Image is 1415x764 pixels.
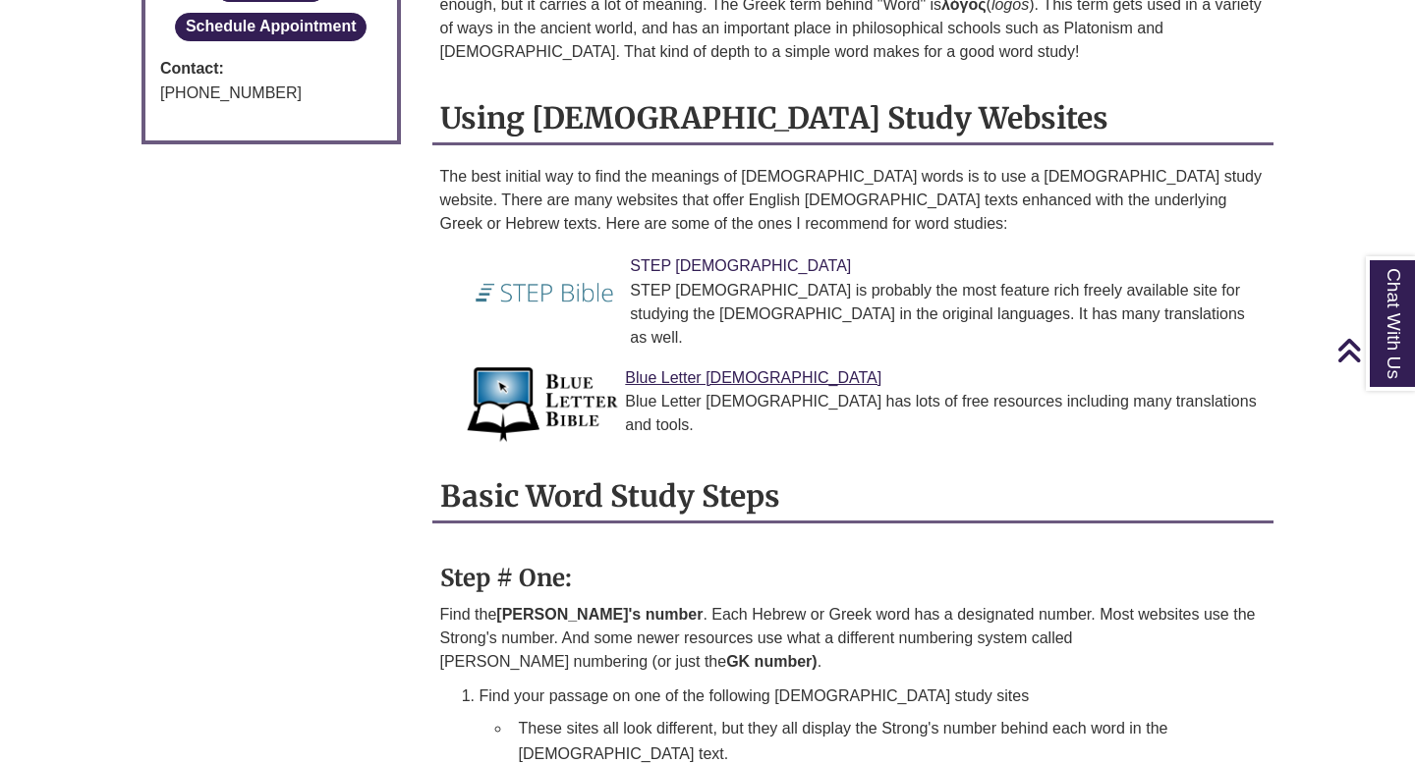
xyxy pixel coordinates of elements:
[465,365,621,444] img: Link to Blue Letter Bible
[440,563,572,593] strong: Step # One:
[496,606,703,623] strong: [PERSON_NAME]'s number
[432,471,1274,523] h2: Basic Word Study Steps
[625,369,881,386] a: Link to Blue Letter Bible Blue Letter [DEMOGRAPHIC_DATA]
[480,390,1259,437] div: Blue Letter [DEMOGRAPHIC_DATA] has lots of free resources including many translations and tools.
[160,56,382,82] strong: Contact:
[432,93,1274,145] h2: Using [DEMOGRAPHIC_DATA] Study Websites
[465,253,626,332] img: Link to STEP Bible
[726,653,817,670] strong: GK number)
[175,13,367,40] button: Schedule Appointment
[440,603,1267,674] p: Find the . Each Hebrew or Greek word has a designated number. Most websites use the Strong's numb...
[480,279,1259,350] div: STEP [DEMOGRAPHIC_DATA] is probably the most feature rich freely available site for studying the ...
[630,257,851,274] a: Link to STEP Bible STEP [DEMOGRAPHIC_DATA]
[440,165,1267,236] p: The best initial way to find the meanings of [DEMOGRAPHIC_DATA] words is to use a [DEMOGRAPHIC_DA...
[1336,337,1410,363] a: Back to Top
[160,81,382,106] div: [PHONE_NUMBER]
